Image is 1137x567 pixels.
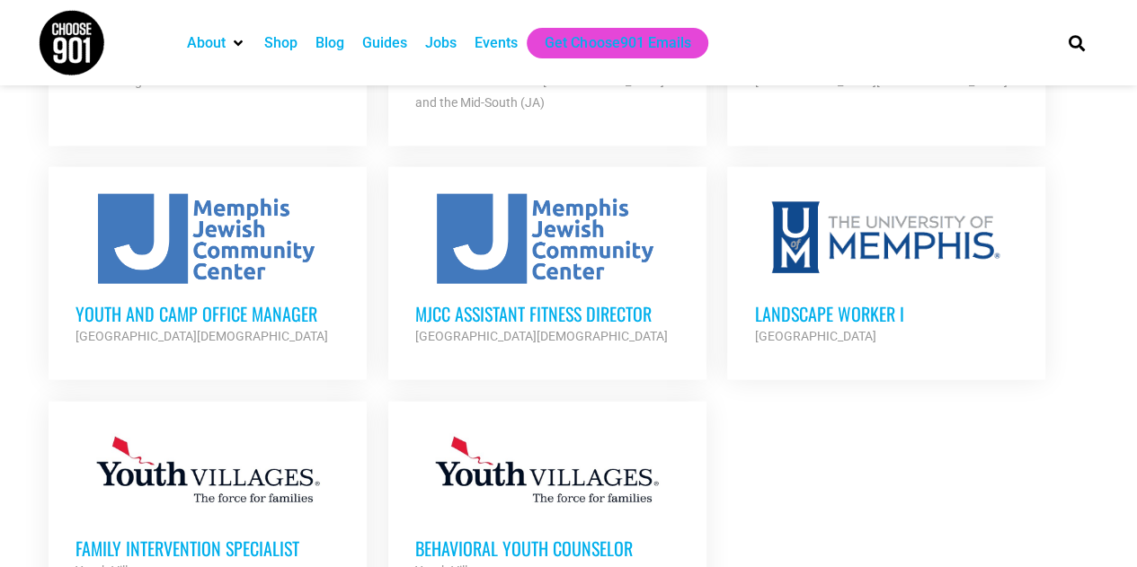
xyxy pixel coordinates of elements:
strong: [GEOGRAPHIC_DATA] [754,329,875,343]
div: Search [1061,28,1091,58]
a: Jobs [425,32,457,54]
a: Events [475,32,518,54]
a: About [187,32,226,54]
a: MJCC Assistant Fitness Director [GEOGRAPHIC_DATA][DEMOGRAPHIC_DATA] [388,167,706,374]
strong: Youth Villages [76,74,155,88]
a: Get Choose901 Emails [545,32,690,54]
h3: Behavioral Youth Counselor [415,536,680,560]
a: Shop [264,32,298,54]
h3: MJCC Assistant Fitness Director [415,302,680,325]
strong: [GEOGRAPHIC_DATA][DEMOGRAPHIC_DATA] [76,329,328,343]
nav: Main nav [178,28,1037,58]
a: Landscape Worker I [GEOGRAPHIC_DATA] [727,167,1045,374]
a: Guides [362,32,407,54]
strong: [GEOGRAPHIC_DATA][DEMOGRAPHIC_DATA] [754,74,1007,88]
strong: Junior Achievement of [GEOGRAPHIC_DATA] and the Mid-South (JA) [415,74,664,110]
strong: [GEOGRAPHIC_DATA][DEMOGRAPHIC_DATA] [415,329,668,343]
div: About [178,28,255,58]
h3: Youth and Camp Office Manager [76,302,340,325]
a: Blog [315,32,344,54]
a: Youth and Camp Office Manager [GEOGRAPHIC_DATA][DEMOGRAPHIC_DATA] [49,167,367,374]
h3: Landscape Worker I [754,302,1018,325]
h3: Family Intervention Specialist [76,536,340,560]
